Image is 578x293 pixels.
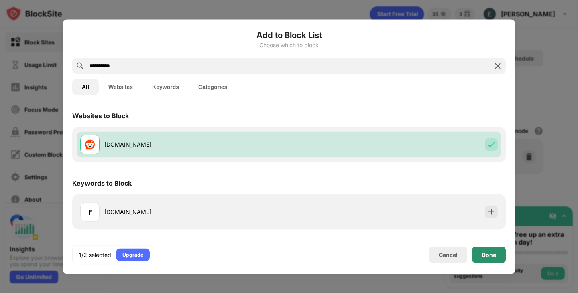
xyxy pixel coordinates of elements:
button: Keywords [142,79,189,95]
div: [DOMAIN_NAME] [104,208,289,216]
img: search-close [493,61,503,71]
div: Keywords to Block [72,179,132,187]
div: 1/2 selected [79,251,111,259]
div: Choose which to block [72,42,506,48]
img: search.svg [75,61,85,71]
img: favicons [85,139,95,149]
div: Cancel [439,251,458,258]
div: r [88,206,92,218]
button: Websites [99,79,142,95]
button: All [72,79,99,95]
div: Websites to Block [72,111,129,119]
h6: Add to Block List [72,29,506,41]
div: [DOMAIN_NAME] [104,140,289,149]
div: Done [482,251,496,258]
div: Upgrade [122,251,143,259]
button: Categories [189,79,237,95]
